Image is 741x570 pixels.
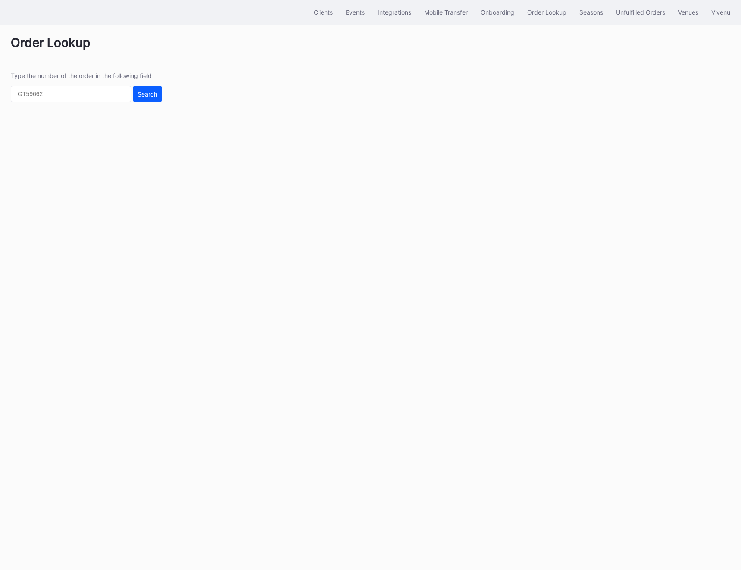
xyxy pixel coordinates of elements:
[481,9,514,16] div: Onboarding
[521,4,573,20] button: Order Lookup
[339,4,371,20] button: Events
[314,9,333,16] div: Clients
[678,9,698,16] div: Venues
[11,72,162,79] div: Type the number of the order in the following field
[418,4,474,20] button: Mobile Transfer
[474,4,521,20] button: Onboarding
[527,9,566,16] div: Order Lookup
[11,35,730,61] div: Order Lookup
[138,90,157,98] div: Search
[711,9,730,16] div: Vivenu
[705,4,737,20] button: Vivenu
[579,9,603,16] div: Seasons
[424,9,468,16] div: Mobile Transfer
[11,86,131,102] input: GT59662
[133,86,162,102] button: Search
[573,4,610,20] button: Seasons
[616,9,665,16] div: Unfulfilled Orders
[672,4,705,20] button: Venues
[346,9,365,16] div: Events
[610,4,672,20] button: Unfulfilled Orders
[371,4,418,20] button: Integrations
[378,9,411,16] div: Integrations
[307,4,339,20] button: Clients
